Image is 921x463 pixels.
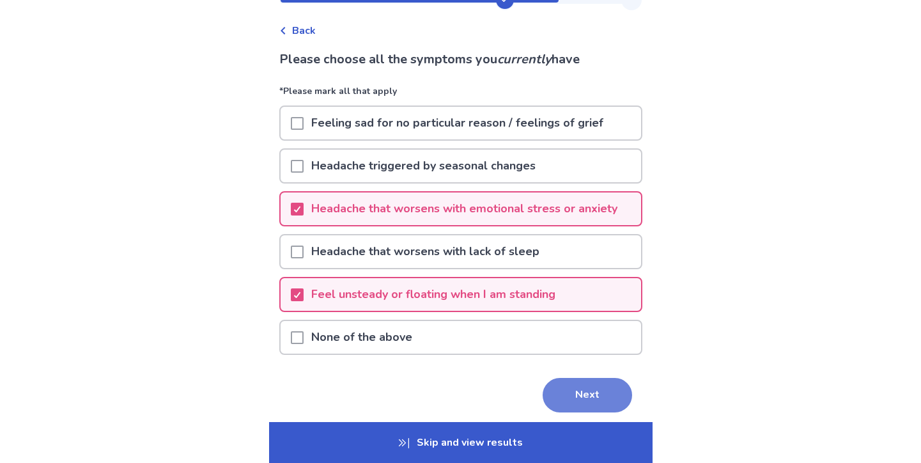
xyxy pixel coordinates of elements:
[304,321,420,354] p: None of the above
[304,150,543,182] p: Headache triggered by seasonal changes
[279,50,642,69] p: Please choose all the symptoms you have
[279,84,642,106] p: *Please mark all that apply
[304,107,611,139] p: Feeling sad for no particular reason / feelings of grief
[304,278,563,311] p: Feel unsteady or floating when I am standing
[269,422,653,463] p: Skip and view results
[304,235,547,268] p: Headache that worsens with lack of sleep
[304,192,625,225] p: Headache that worsens with emotional stress or anxiety
[543,378,632,412] button: Next
[292,23,316,38] span: Back
[497,51,552,68] i: currently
